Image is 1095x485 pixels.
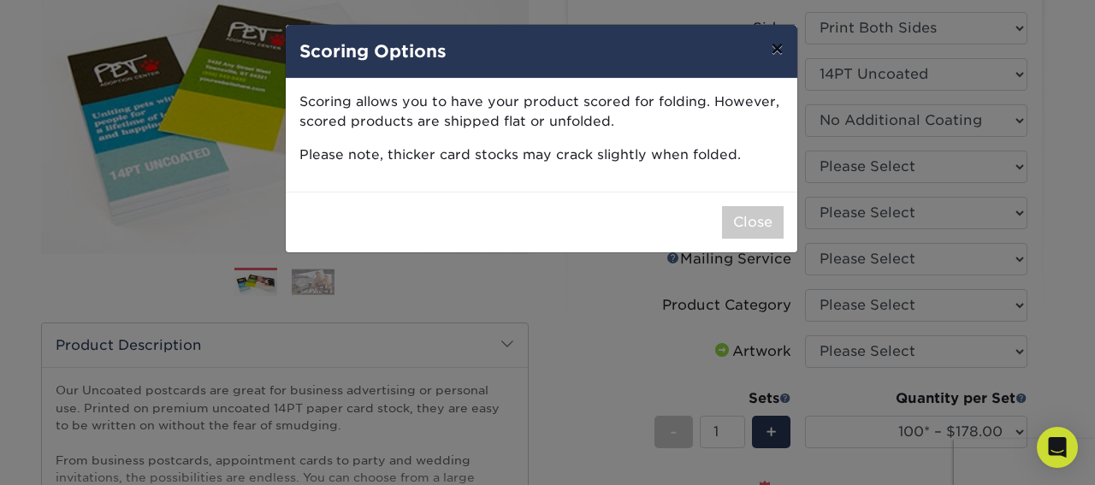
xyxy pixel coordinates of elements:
p: Scoring allows you to have your product scored for folding. However, scored products are shipped ... [299,92,784,132]
div: Open Intercom Messenger [1037,427,1078,468]
button: × [757,25,796,73]
h4: Scoring Options [299,38,784,64]
button: Close [722,206,784,239]
p: Please note, thicker card stocks may crack slightly when folded. [299,145,784,165]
